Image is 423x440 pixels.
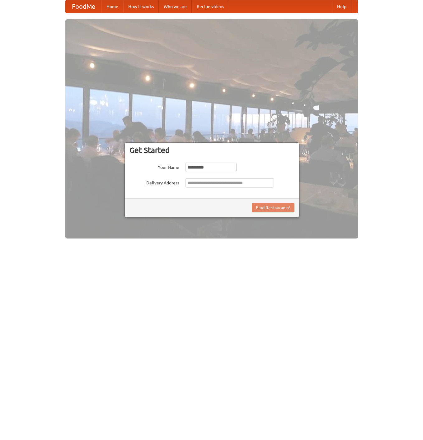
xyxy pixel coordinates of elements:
[252,203,294,212] button: Find Restaurants!
[192,0,229,13] a: Recipe videos
[159,0,192,13] a: Who we are
[66,0,101,13] a: FoodMe
[129,178,179,186] label: Delivery Address
[129,163,179,170] label: Your Name
[123,0,159,13] a: How it works
[332,0,351,13] a: Help
[129,146,294,155] h3: Get Started
[101,0,123,13] a: Home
